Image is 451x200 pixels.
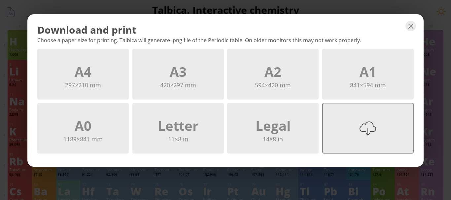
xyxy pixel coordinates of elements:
[133,117,223,135] div: Letter
[38,81,128,89] div: 297×210 mm
[37,37,414,44] div: Choose a paper size for printing. Talbica will generate .png file of the Periodic table. On older...
[228,63,318,81] div: A2
[38,63,128,81] div: A4
[38,135,128,143] div: 1189×841 mm
[323,81,413,89] div: 841×594 mm
[37,23,414,37] div: Download and print
[323,63,413,81] div: A1
[133,135,223,143] div: 11×8 in
[133,81,223,89] div: 420×297 mm
[38,117,128,135] div: A0
[133,63,223,81] div: A3
[228,135,318,143] div: 14×8 in
[228,117,318,135] div: Legal
[228,81,318,89] div: 594×420 mm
